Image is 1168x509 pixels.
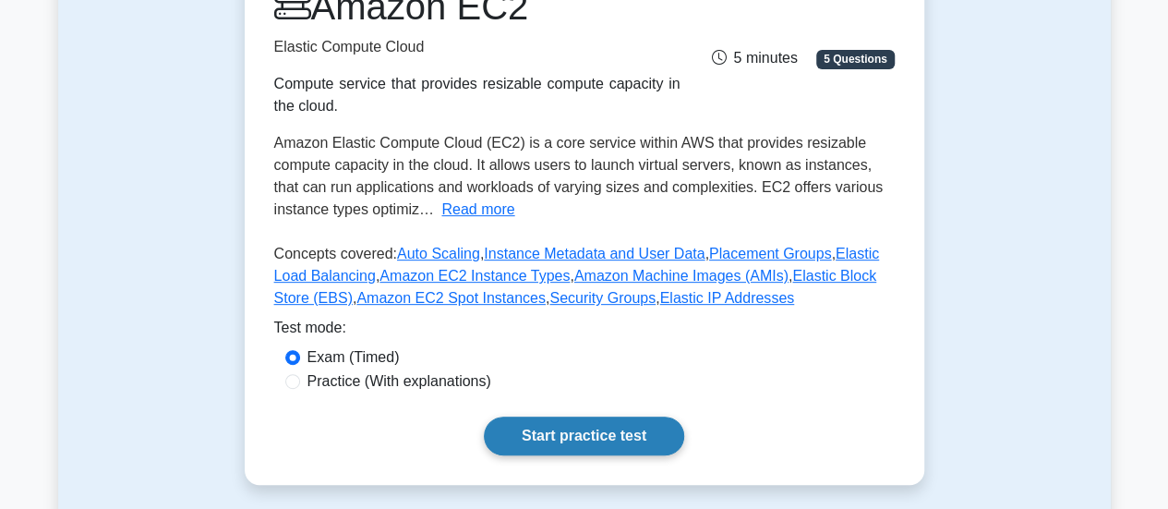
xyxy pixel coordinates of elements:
[484,246,704,261] a: Instance Metadata and User Data
[711,50,797,66] span: 5 minutes
[484,417,684,455] a: Start practice test
[709,246,832,261] a: Placement Groups
[356,290,546,306] a: Amazon EC2 Spot Instances
[574,268,789,284] a: Amazon Machine Images (AMIs)
[307,370,491,393] label: Practice (With explanations)
[816,50,894,68] span: 5 Questions
[274,268,877,306] a: Elastic Block Store (EBS)
[274,73,680,117] div: Compute service that provides resizable compute capacity in the cloud.
[549,290,656,306] a: Security Groups
[441,199,514,221] button: Read more
[379,268,570,284] a: Amazon EC2 Instance Types
[274,243,895,317] p: Concepts covered: , , , , , , , , ,
[307,346,400,369] label: Exam (Timed)
[274,36,680,58] p: Elastic Compute Cloud
[274,135,884,217] span: Amazon Elastic Compute Cloud (EC2) is a core service within AWS that provides resizable compute c...
[660,290,795,306] a: Elastic IP Addresses
[397,246,480,261] a: Auto Scaling
[274,317,895,346] div: Test mode:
